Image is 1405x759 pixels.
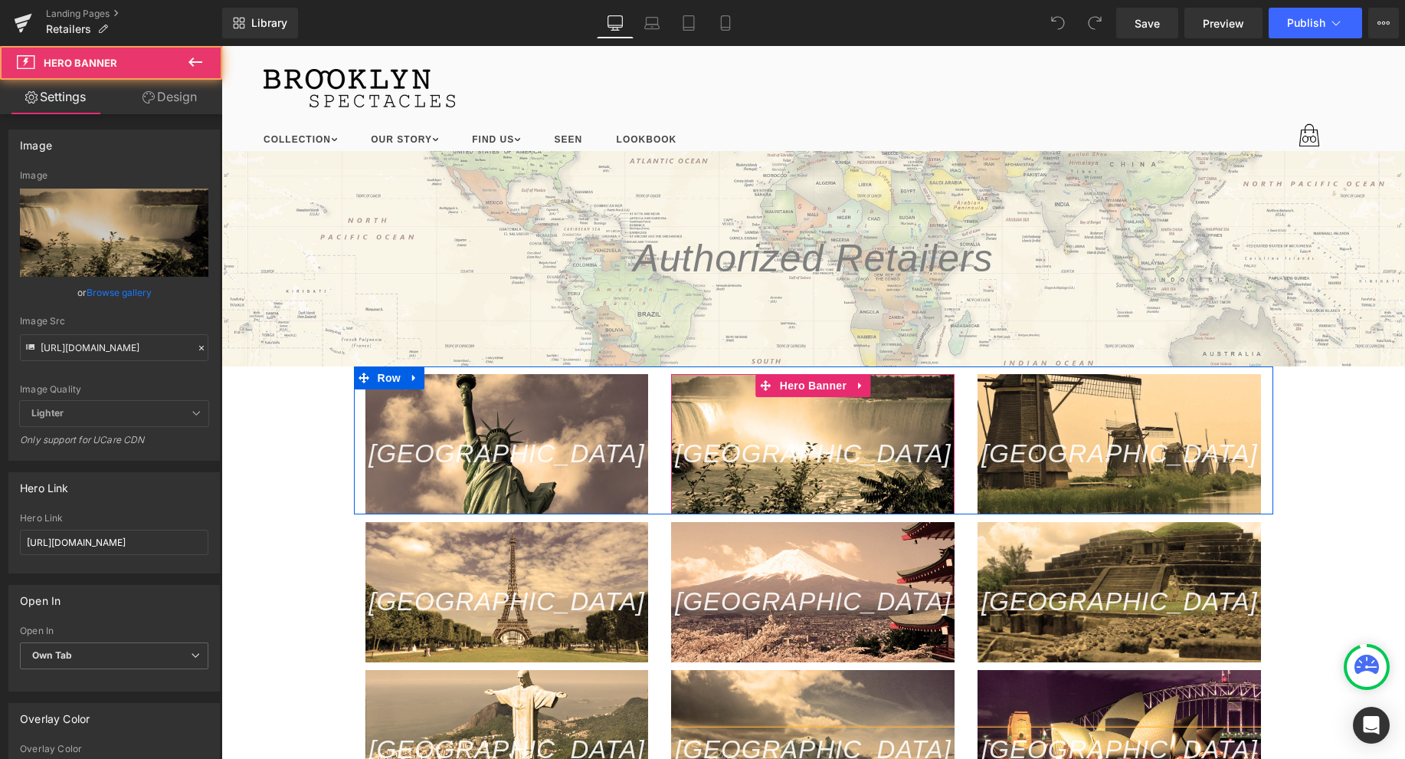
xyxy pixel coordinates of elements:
[87,279,152,306] a: Browse gallery
[1269,8,1362,38] button: Publish
[147,393,424,422] font: [GEOGRAPHIC_DATA]
[760,689,1037,718] font: [GEOGRAPHIC_DATA]
[707,8,744,38] a: Mobile
[20,744,208,754] div: Overlay Color
[20,284,208,301] div: or
[44,57,117,69] span: Hero Banner
[114,80,225,114] a: Design
[31,407,64,419] b: Lighter
[411,191,771,234] font: Authorized Retailers
[134,88,232,99] a: Our Story
[20,586,61,607] div: Open In
[760,393,1037,422] font: [GEOGRAPHIC_DATA]
[1368,8,1399,38] button: More
[1184,8,1263,38] a: Preview
[20,316,208,327] div: Image Src
[760,541,1037,570] font: [GEOGRAPHIC_DATA]
[380,88,471,99] a: Lookbook
[555,328,629,351] span: Hero Banner
[222,8,298,38] a: New Library
[454,541,730,570] font: [GEOGRAPHIC_DATA]
[454,689,730,718] font: [GEOGRAPHIC_DATA]
[147,541,424,570] font: [GEOGRAPHIC_DATA]
[1076,77,1099,100] img: icon-shopping-bag.png
[27,88,131,99] a: Collection
[20,626,208,636] div: Open In
[629,328,649,351] a: Expand / Collapse
[20,473,69,495] div: Hero Link
[183,320,203,343] a: Expand / Collapse
[454,393,730,422] font: [GEOGRAPHIC_DATA]
[152,320,183,343] span: Row
[1203,15,1244,31] span: Preview
[1287,17,1325,29] span: Publish
[1135,15,1160,31] span: Save
[1043,8,1073,38] button: Undo
[670,8,707,38] a: Tablet
[147,689,424,718] font: [GEOGRAPHIC_DATA]
[251,16,287,30] span: Library
[20,434,208,456] div: Only support for UCare CDN
[597,8,634,38] a: Desktop
[46,23,91,35] span: Retailers
[20,334,208,361] input: Link
[235,88,314,99] a: Find us
[634,8,670,38] a: Laptop
[20,530,208,555] input: https://your-shop.myshopify.com
[20,513,208,524] div: Hero Link
[20,384,208,395] div: Image Quality
[318,88,377,99] a: Seen
[1353,707,1390,744] div: Open Intercom Messenger
[46,8,222,20] a: Landing Pages
[20,170,208,181] div: Image
[20,704,90,725] div: Overlay Color
[42,23,234,61] img: Brooklyn Spectacles
[20,130,52,152] div: Image
[1079,8,1110,38] button: Redo
[32,649,72,661] b: Own Tab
